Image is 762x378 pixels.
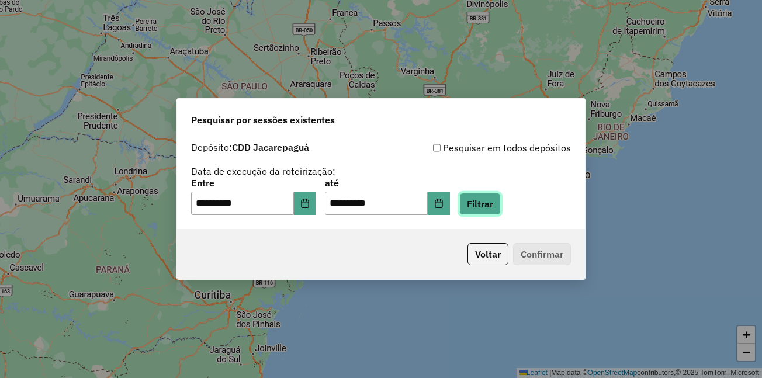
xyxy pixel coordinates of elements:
[381,141,571,155] div: Pesquisar em todos depósitos
[459,193,501,215] button: Filtrar
[428,192,450,215] button: Choose Date
[191,164,335,178] label: Data de execução da roteirização:
[191,176,316,190] label: Entre
[294,192,316,215] button: Choose Date
[232,141,309,153] strong: CDD Jacarepaguá
[191,140,309,154] label: Depósito:
[325,176,449,190] label: até
[191,113,335,127] span: Pesquisar por sessões existentes
[467,243,508,265] button: Voltar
